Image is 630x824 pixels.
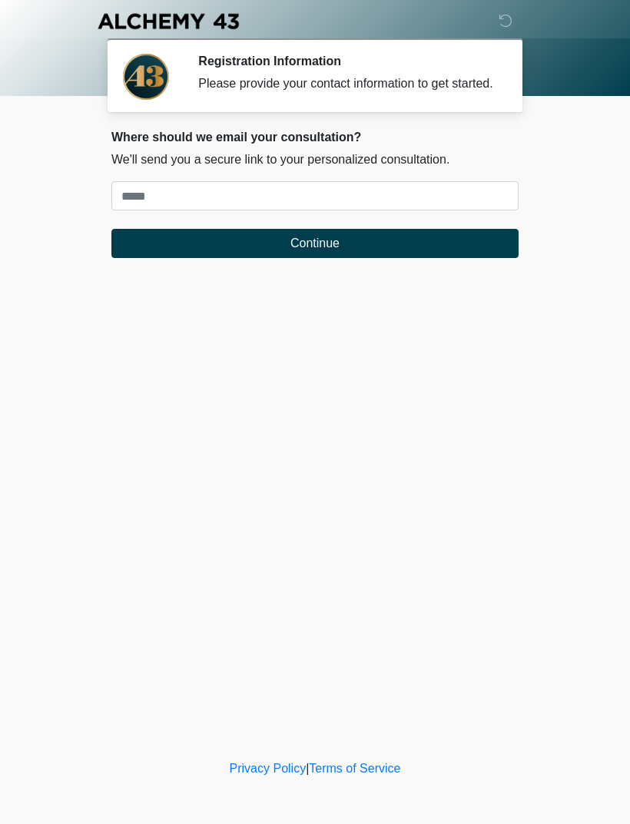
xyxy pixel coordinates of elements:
[123,54,169,100] img: Agent Avatar
[306,762,309,775] a: |
[111,151,519,169] p: We'll send you a secure link to your personalized consultation.
[309,762,400,775] a: Terms of Service
[198,54,496,68] h2: Registration Information
[96,12,240,31] img: Alchemy 43 Logo
[230,762,307,775] a: Privacy Policy
[111,130,519,144] h2: Where should we email your consultation?
[111,229,519,258] button: Continue
[198,74,496,93] div: Please provide your contact information to get started.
